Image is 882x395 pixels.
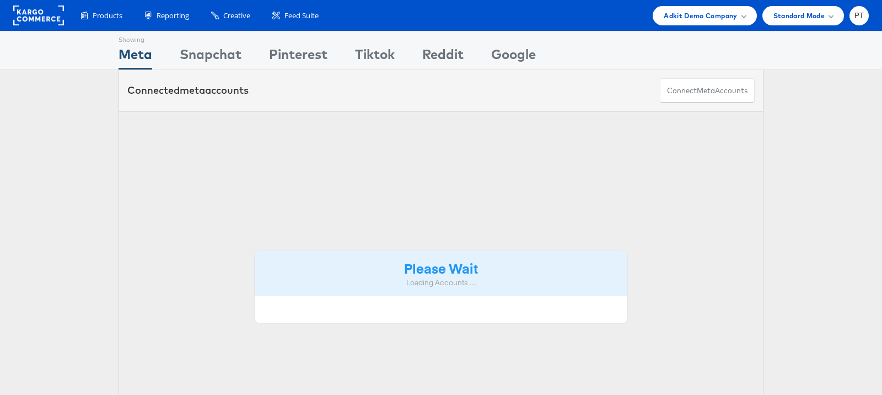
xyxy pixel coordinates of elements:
span: Feed Suite [284,10,319,21]
span: PT [854,12,864,19]
div: Snapchat [180,45,241,70]
div: Google [491,45,536,70]
button: ConnectmetaAccounts [660,78,755,103]
span: Adkit Demo Company [664,10,737,22]
div: Pinterest [269,45,327,70]
span: Products [93,10,122,21]
span: meta [180,84,205,97]
span: Standard Mode [773,10,825,22]
span: Creative [223,10,250,21]
div: Showing [119,31,152,45]
div: Tiktok [355,45,395,70]
div: Connected accounts [127,83,249,98]
div: Meta [119,45,152,70]
span: meta [697,86,715,96]
span: Reporting [157,10,189,21]
strong: Please Wait [404,259,478,277]
div: Loading Accounts .... [263,277,619,288]
div: Reddit [422,45,464,70]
